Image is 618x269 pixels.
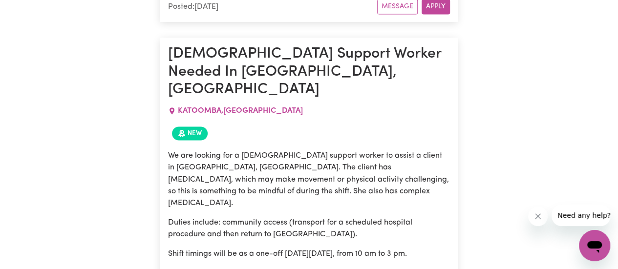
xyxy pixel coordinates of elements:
p: We are looking for a [DEMOGRAPHIC_DATA] support worker to assist a client in [GEOGRAPHIC_DATA], [... [168,150,450,208]
div: Posted: [DATE] [168,1,377,13]
p: Duties include: community access (transport for a scheduled hospital procedure and then return to... [168,216,450,240]
span: Job posted within the last 30 days [172,126,208,140]
p: Shift timings will be as a one-off [DATE][DATE], from 10 am to 3 pm. [168,248,450,259]
span: KATOOMBA , [GEOGRAPHIC_DATA] [178,107,303,115]
iframe: Close message [528,207,548,226]
span: Need any help? [6,7,59,15]
iframe: Message from company [552,205,610,226]
iframe: Button to launch messaging window [579,230,610,261]
h1: [DEMOGRAPHIC_DATA] Support Worker Needed In [GEOGRAPHIC_DATA], [GEOGRAPHIC_DATA] [168,45,450,99]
